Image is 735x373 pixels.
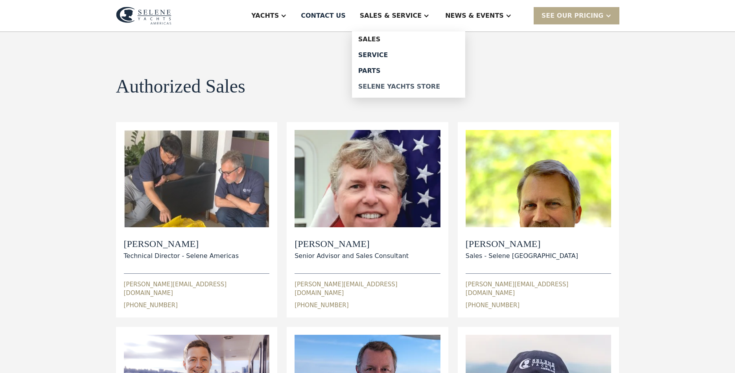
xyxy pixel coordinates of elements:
[116,7,171,25] img: logo
[295,251,409,261] div: Senior Advisor and Sales Consultant
[301,11,346,20] div: Contact US
[116,76,245,97] h1: Authorized Sales
[352,32,465,47] a: Sales
[358,52,459,58] div: Service
[445,11,504,20] div: News & EVENTS
[542,11,604,20] div: SEE Our Pricing
[295,238,409,250] h2: [PERSON_NAME]
[352,79,465,95] a: Selene Yachts Store
[358,68,459,74] div: Parts
[358,36,459,43] div: Sales
[251,11,279,20] div: Yachts
[466,301,519,310] div: [PHONE_NUMBER]
[534,7,619,24] div: SEE Our Pricing
[352,63,465,79] a: Parts
[295,280,440,298] div: [PERSON_NAME][EMAIL_ADDRESS][DOMAIN_NAME]
[358,84,459,90] div: Selene Yachts Store
[466,238,578,250] h2: [PERSON_NAME]
[352,47,465,63] a: Service
[124,238,239,250] h2: [PERSON_NAME]
[466,130,612,310] div: [PERSON_NAME]Sales - Selene [GEOGRAPHIC_DATA][PERSON_NAME][EMAIL_ADDRESS][DOMAIN_NAME][PHONE_NUMBER]
[295,301,348,310] div: [PHONE_NUMBER]
[124,301,178,310] div: [PHONE_NUMBER]
[124,280,270,298] div: [PERSON_NAME][EMAIL_ADDRESS][DOMAIN_NAME]
[124,251,239,261] div: Technical Director - Selene Americas
[124,130,270,310] div: [PERSON_NAME]Technical Director - Selene Americas[PERSON_NAME][EMAIL_ADDRESS][DOMAIN_NAME][PHONE_...
[360,11,422,20] div: Sales & Service
[352,32,465,98] nav: Sales & Service
[295,130,440,310] div: [PERSON_NAME]Senior Advisor and Sales Consultant[PERSON_NAME][EMAIL_ADDRESS][DOMAIN_NAME][PHONE_N...
[466,280,612,298] div: [PERSON_NAME][EMAIL_ADDRESS][DOMAIN_NAME]
[466,251,578,261] div: Sales - Selene [GEOGRAPHIC_DATA]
